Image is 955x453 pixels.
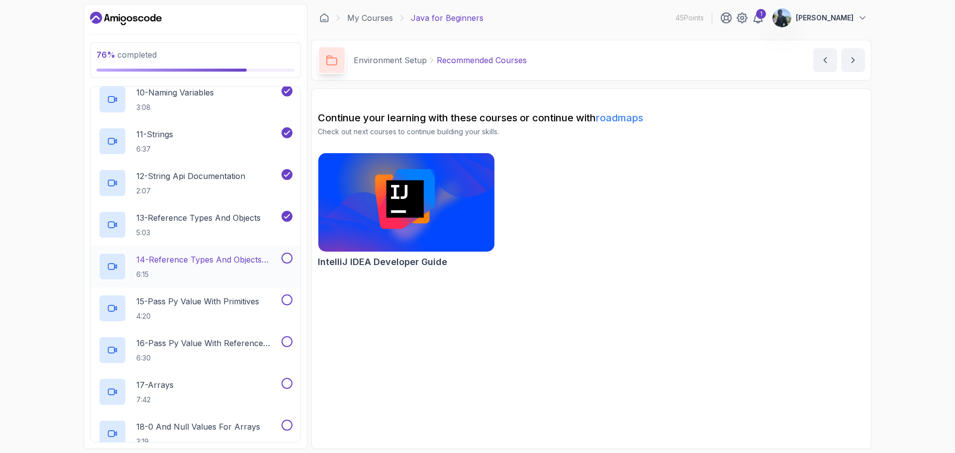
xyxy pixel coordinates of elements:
span: 76 % [96,50,115,60]
h2: IntelliJ IDEA Developer Guide [318,255,447,269]
img: IntelliJ IDEA Developer Guide card [318,153,494,252]
button: 16-Pass Py Value With Reference Types6:30 [98,336,292,364]
button: previous content [813,48,837,72]
button: 12-String Api Documentation2:07 [98,169,292,197]
a: IntelliJ IDEA Developer Guide cardIntelliJ IDEA Developer Guide [318,153,495,269]
p: 18 - 0 And Null Values For Arrays [136,421,260,433]
p: 3:08 [136,102,214,112]
p: 10 - Naming Variables [136,87,214,98]
p: Environment Setup [354,54,427,66]
button: 13-Reference Types And Objects5:03 [98,211,292,239]
p: Recommended Courses [437,54,527,66]
p: Java for Beginners [411,12,483,24]
a: Dashboard [319,13,329,23]
button: 17-Arrays7:42 [98,378,292,406]
button: 15-Pass Py Value With Primitives4:20 [98,294,292,322]
button: next content [841,48,865,72]
p: 14 - Reference Types And Objects Diferences [136,254,280,266]
div: 1 [756,9,766,19]
p: 3:19 [136,437,260,447]
img: user profile image [772,8,791,27]
p: 13 - Reference Types And Objects [136,212,261,224]
button: 11-Strings6:37 [98,127,292,155]
p: [PERSON_NAME] [796,13,854,23]
p: 2:07 [136,186,245,196]
p: 7:42 [136,395,174,405]
p: 15 - Pass Py Value With Primitives [136,295,259,307]
a: roadmaps [596,112,643,124]
p: 17 - Arrays [136,379,174,391]
p: 45 Points [675,13,704,23]
p: Check out next courses to continue building your skills. [318,127,865,137]
button: 14-Reference Types And Objects Diferences6:15 [98,253,292,280]
button: 10-Naming Variables3:08 [98,86,292,113]
p: 6:37 [136,144,173,154]
p: 6:30 [136,353,280,363]
p: 11 - Strings [136,128,173,140]
a: My Courses [347,12,393,24]
p: 6:15 [136,270,280,279]
button: 18-0 And Null Values For Arrays3:19 [98,420,292,448]
button: user profile image[PERSON_NAME] [772,8,867,28]
a: 1 [752,12,764,24]
span: completed [96,50,157,60]
a: Dashboard [90,10,162,26]
p: 12 - String Api Documentation [136,170,245,182]
p: 4:20 [136,311,259,321]
p: 5:03 [136,228,261,238]
h2: Continue your learning with these courses or continue with [318,111,865,125]
p: 16 - Pass Py Value With Reference Types [136,337,280,349]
